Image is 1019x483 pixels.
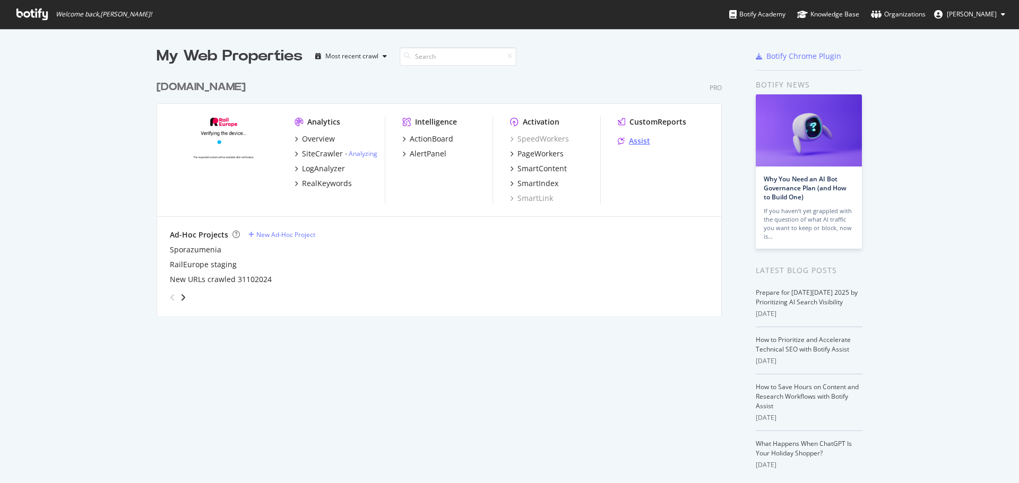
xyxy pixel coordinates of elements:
[510,178,558,189] a: SmartIndex
[170,274,272,285] a: New URLs crawled 31102024
[248,230,315,239] a: New Ad-Hoc Project
[295,163,345,174] a: LogAnalyzer
[756,51,841,62] a: Botify Chrome Plugin
[349,149,377,158] a: Analyzing
[756,79,862,91] div: Botify news
[510,163,567,174] a: SmartContent
[170,259,237,270] a: RailEurope staging
[325,53,378,59] div: Most recent crawl
[295,134,335,144] a: Overview
[179,292,187,303] div: angle-right
[756,335,851,354] a: How to Prioritize and Accelerate Technical SEO with Botify Assist
[756,288,858,306] a: Prepare for [DATE][DATE] 2025 by Prioritizing AI Search Visibility
[295,178,352,189] a: RealKeywords
[302,163,345,174] div: LogAnalyzer
[710,83,722,92] div: Pro
[797,9,859,20] div: Knowledge Base
[157,46,303,67] div: My Web Properties
[510,134,569,144] a: SpeedWorkers
[517,178,558,189] div: SmartIndex
[764,207,854,241] div: If you haven’t yet grappled with the question of what AI traffic you want to keep or block, now is…
[311,48,391,65] button: Most recent crawl
[307,117,340,127] div: Analytics
[157,80,246,95] div: [DOMAIN_NAME]
[517,148,564,159] div: PageWorkers
[400,47,516,66] input: Search
[166,289,179,306] div: angle-left
[618,117,686,127] a: CustomReports
[756,413,862,423] div: [DATE]
[756,94,862,166] img: Why You Need an AI Bot Governance Plan (and How to Build One)
[756,382,859,410] a: How to Save Hours on Content and Research Workflows with Botify Assist
[345,149,377,158] div: -
[410,134,453,144] div: ActionBoard
[415,117,457,127] div: Intelligence
[170,230,228,240] div: Ad-Hoc Projects
[510,148,564,159] a: PageWorkers
[756,265,862,276] div: Latest Blog Posts
[295,148,377,159] a: SiteCrawler- Analyzing
[402,134,453,144] a: ActionBoard
[766,51,841,62] div: Botify Chrome Plugin
[517,163,567,174] div: SmartContent
[926,6,1014,23] button: [PERSON_NAME]
[256,230,315,239] div: New Ad-Hoc Project
[302,178,352,189] div: RealKeywords
[170,244,221,255] a: Sporazumenia
[402,148,446,159] a: AlertPanel
[157,67,730,316] div: grid
[947,10,997,19] span: Lachezar Stamatov
[618,136,650,146] a: Assist
[510,193,553,204] a: SmartLink
[629,136,650,146] div: Assist
[170,117,278,203] img: raileurope.com
[302,148,343,159] div: SiteCrawler
[56,10,152,19] span: Welcome back, [PERSON_NAME] !
[523,117,559,127] div: Activation
[756,439,852,458] a: What Happens When ChatGPT Is Your Holiday Shopper?
[756,460,862,470] div: [DATE]
[302,134,335,144] div: Overview
[729,9,785,20] div: Botify Academy
[157,80,250,95] a: [DOMAIN_NAME]
[764,174,847,201] a: Why You Need an AI Bot Governance Plan (and How to Build One)
[756,356,862,366] div: [DATE]
[871,9,926,20] div: Organizations
[756,309,862,319] div: [DATE]
[410,148,446,159] div: AlertPanel
[629,117,686,127] div: CustomReports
